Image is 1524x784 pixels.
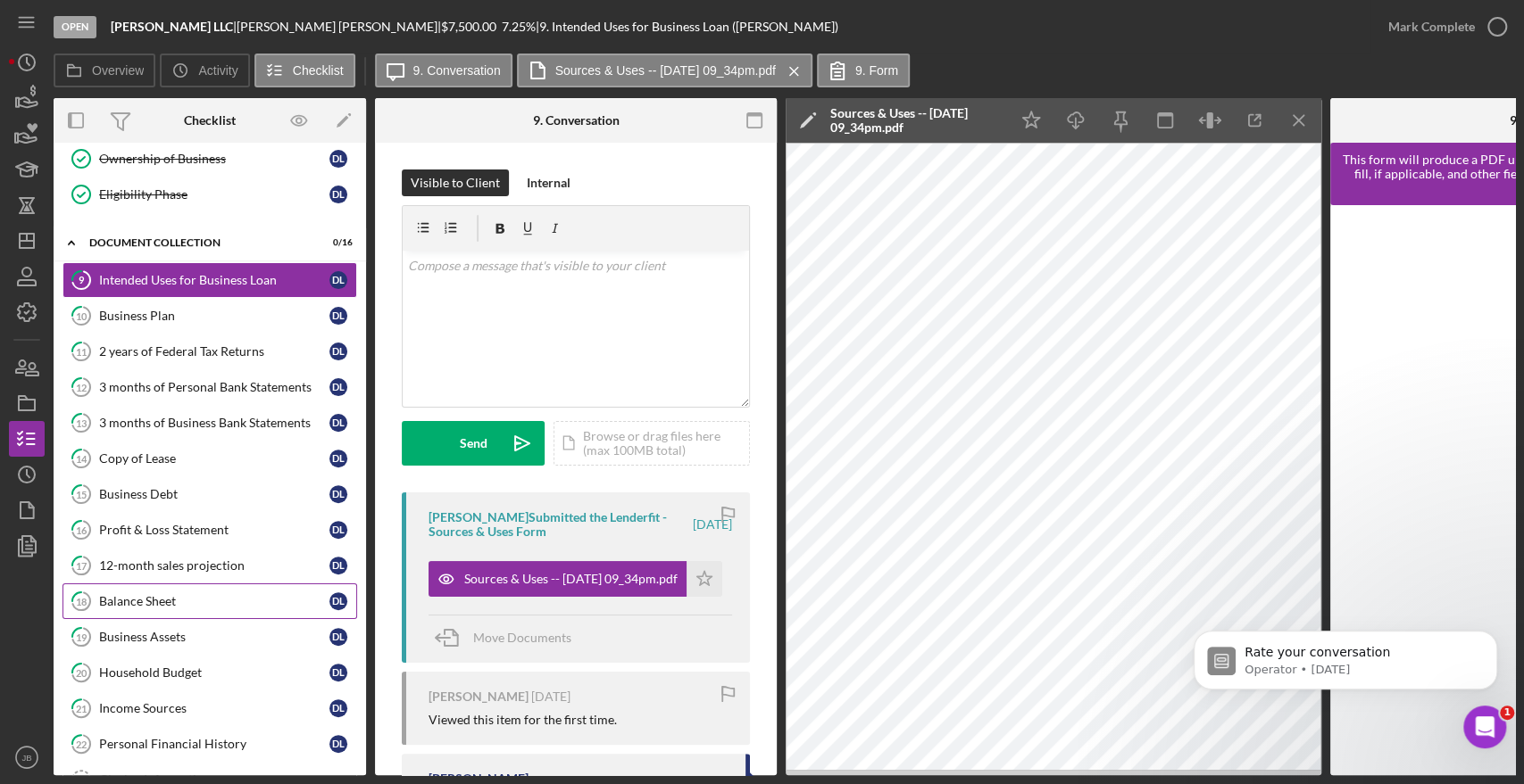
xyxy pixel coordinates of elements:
tspan: 18 [76,595,87,607]
iframe: Intercom notifications message [1167,593,1524,736]
div: Business Debt [99,487,329,501]
div: D L [329,378,347,396]
div: 0 / 16 [321,237,353,248]
div: D L [329,699,347,717]
div: $7,500.00 [441,20,502,34]
button: Checklist [254,54,355,87]
button: 9. Conversation [375,54,512,87]
a: 9Intended Uses for Business LoanDL [62,262,357,298]
div: Sources & Uses -- [DATE] 09_34pm.pdf [464,572,678,586]
a: 18Balance SheetDL [62,583,357,619]
tspan: 21 [76,702,87,714]
button: Move Documents [429,615,589,660]
button: 9. Form [817,54,910,87]
div: Send [460,421,487,466]
div: D L [329,342,347,360]
tspan: 13 [76,417,87,428]
tspan: 14 [76,452,87,464]
button: Send [402,421,545,466]
tspan: 12 [76,381,87,392]
a: 14Copy of LeaseDL [62,441,357,476]
time: 2025-07-24 16:24 [531,689,570,704]
a: 15Business DebtDL [62,476,357,512]
div: Document Collection [89,237,308,248]
div: D L [329,450,347,467]
a: 22Personal Financial HistoryDL [62,726,357,762]
div: Personal Financial History [99,737,329,751]
a: 112 years of Federal Tax ReturnsDL [62,334,357,369]
button: Visible to Client [402,169,509,196]
div: 12-month sales projection [99,558,329,573]
div: 9. Conversation [533,113,620,128]
a: 10Business PlanDL [62,298,357,334]
a: 133 months of Business Bank StatementsDL [62,405,357,441]
span: Move Documents [473,630,571,645]
text: JB [21,753,31,763]
tspan: 15 [76,488,87,499]
a: 1712-month sales projectionDL [62,548,357,583]
div: D L [329,628,347,646]
div: D L [329,557,347,574]
a: 19Business AssetsDL [62,619,357,655]
tspan: 10 [76,309,87,321]
div: D L [329,414,347,432]
div: [PERSON_NAME] [429,689,529,704]
div: Income Sources [99,701,329,715]
div: Eligibility Phase [99,187,329,202]
div: D L [329,592,347,610]
button: Sources & Uses -- [DATE] 09_34pm.pdf [517,54,812,87]
div: D L [329,521,347,539]
div: Checklist [184,113,236,128]
a: 21Income SourcesDL [62,690,357,726]
div: Internal [527,169,570,196]
tspan: 16 [76,524,87,535]
div: Visible to Client [411,169,500,196]
label: Activity [198,63,237,78]
div: 3 months of Personal Bank Statements [99,380,329,394]
tspan: 19 [76,631,87,642]
div: Copy of Lease [99,451,329,466]
div: Household Budget [99,665,329,680]
label: Checklist [293,63,344,78]
button: Activity [160,54,249,87]
tspan: 11 [76,345,87,357]
div: Sources & Uses -- [DATE] 09_34pm.pdf [830,106,1000,135]
tspan: 20 [76,666,87,678]
a: 20Household BudgetDL [62,655,357,690]
div: D L [329,150,347,168]
iframe: Intercom live chat [1463,706,1506,748]
div: 3 months of Business Bank Statements [99,416,329,430]
div: | [111,20,237,34]
button: Internal [518,169,579,196]
label: 9. Conversation [413,63,501,78]
time: 2025-08-01 01:34 [693,517,732,532]
div: | 9. Intended Uses for Business Loan ([PERSON_NAME]) [536,20,838,34]
label: Sources & Uses -- [DATE] 09_34pm.pdf [555,63,776,78]
a: 123 months of Personal Bank StatementsDL [62,369,357,405]
tspan: 22 [76,738,87,749]
div: D L [329,485,347,503]
div: Intended Uses for Business Loan [99,273,329,287]
tspan: 9 [79,274,85,285]
div: 7.25 % [502,20,536,34]
button: Sources & Uses -- [DATE] 09_34pm.pdf [429,561,722,597]
div: Business Plan [99,309,329,323]
div: Open [54,16,96,38]
div: [PERSON_NAME] [PERSON_NAME] | [237,20,441,34]
button: JB [9,739,45,775]
div: Ownership of Business [99,152,329,166]
button: Mark Complete [1370,9,1515,45]
div: Profit & Loss Statement [99,523,329,537]
a: 16Profit & Loss StatementDL [62,512,357,548]
a: Eligibility PhaseDL [62,177,357,212]
div: D L [329,186,347,203]
div: 2 years of Federal Tax Returns [99,344,329,359]
div: Business Assets [99,630,329,644]
div: [PERSON_NAME] Submitted the Lenderfit - Sources & Uses Form [429,510,690,539]
div: Balance Sheet [99,594,329,608]
div: Viewed this item for the first time. [429,713,617,727]
a: Ownership of BusinessDL [62,141,357,177]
